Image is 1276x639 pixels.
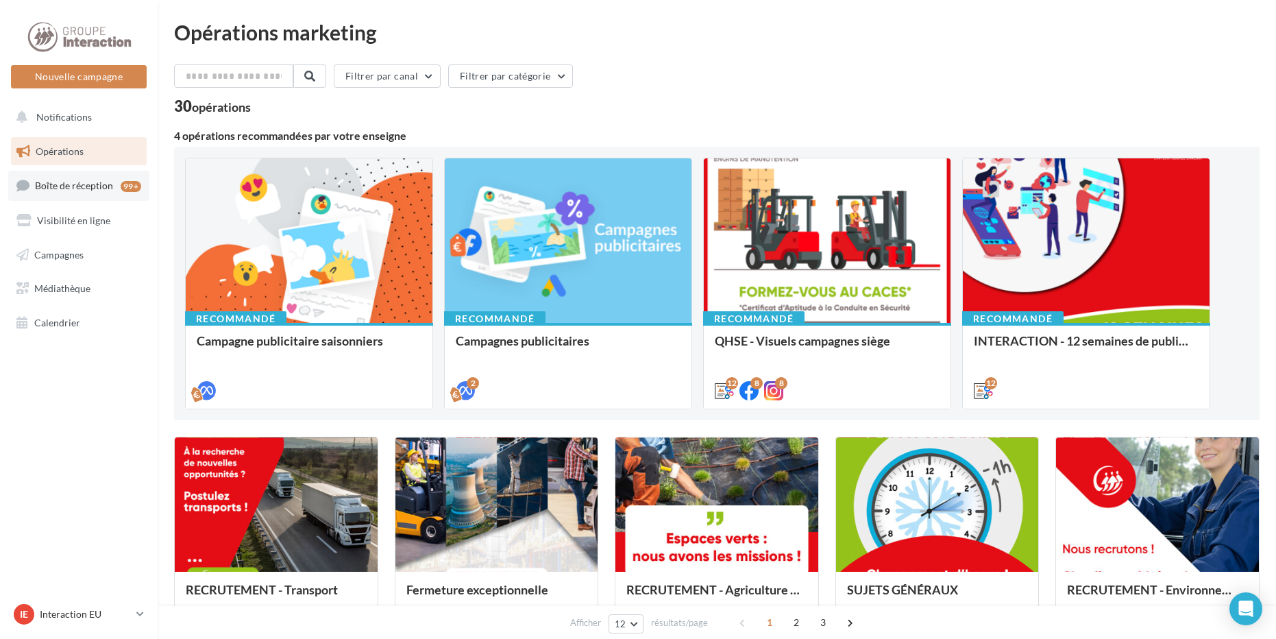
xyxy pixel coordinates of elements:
[34,282,90,294] span: Médiathèque
[186,583,367,610] div: RECRUTEMENT - Transport
[726,377,738,389] div: 12
[11,601,147,627] a: IE Interaction EU
[8,309,149,337] a: Calendrier
[11,65,147,88] button: Nouvelle campagne
[448,64,573,88] button: Filtrer par catégorie
[570,616,601,629] span: Afficher
[715,334,940,361] div: QHSE - Visuels campagnes siège
[750,377,763,389] div: 8
[192,101,251,113] div: opérations
[40,607,131,621] p: Interaction EU
[36,111,92,123] span: Notifications
[651,616,708,629] span: résultats/page
[8,171,149,200] a: Boîte de réception99+
[334,64,441,88] button: Filtrer par canal
[467,377,479,389] div: 2
[121,181,141,192] div: 99+
[174,99,251,114] div: 30
[36,145,84,157] span: Opérations
[703,311,805,326] div: Recommandé
[185,311,286,326] div: Recommandé
[985,377,997,389] div: 12
[615,618,626,629] span: 12
[8,206,149,235] a: Visibilité en ligne
[626,583,807,610] div: RECRUTEMENT - Agriculture / Espaces verts
[8,137,149,166] a: Opérations
[1067,583,1248,610] div: RECRUTEMENT - Environnement
[444,311,545,326] div: Recommandé
[456,334,680,361] div: Campagnes publicitaires
[1229,592,1262,625] div: Open Intercom Messenger
[974,334,1199,361] div: INTERACTION - 12 semaines de publication
[20,607,28,621] span: IE
[34,317,80,328] span: Calendrier
[847,583,1028,610] div: SUJETS GÉNÉRAUX
[775,377,787,389] div: 8
[759,612,781,634] span: 1
[812,612,834,634] span: 3
[8,274,149,303] a: Médiathèque
[35,180,113,191] span: Boîte de réception
[174,22,1260,43] div: Opérations marketing
[197,334,421,361] div: Campagne publicitaire saisonniers
[37,215,110,226] span: Visibilité en ligne
[962,311,1064,326] div: Recommandé
[8,103,144,132] button: Notifications
[34,248,84,260] span: Campagnes
[8,241,149,269] a: Campagnes
[174,130,1260,141] div: 4 opérations recommandées par votre enseigne
[406,583,587,610] div: Fermeture exceptionnelle
[609,614,643,634] button: 12
[785,612,807,634] span: 2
